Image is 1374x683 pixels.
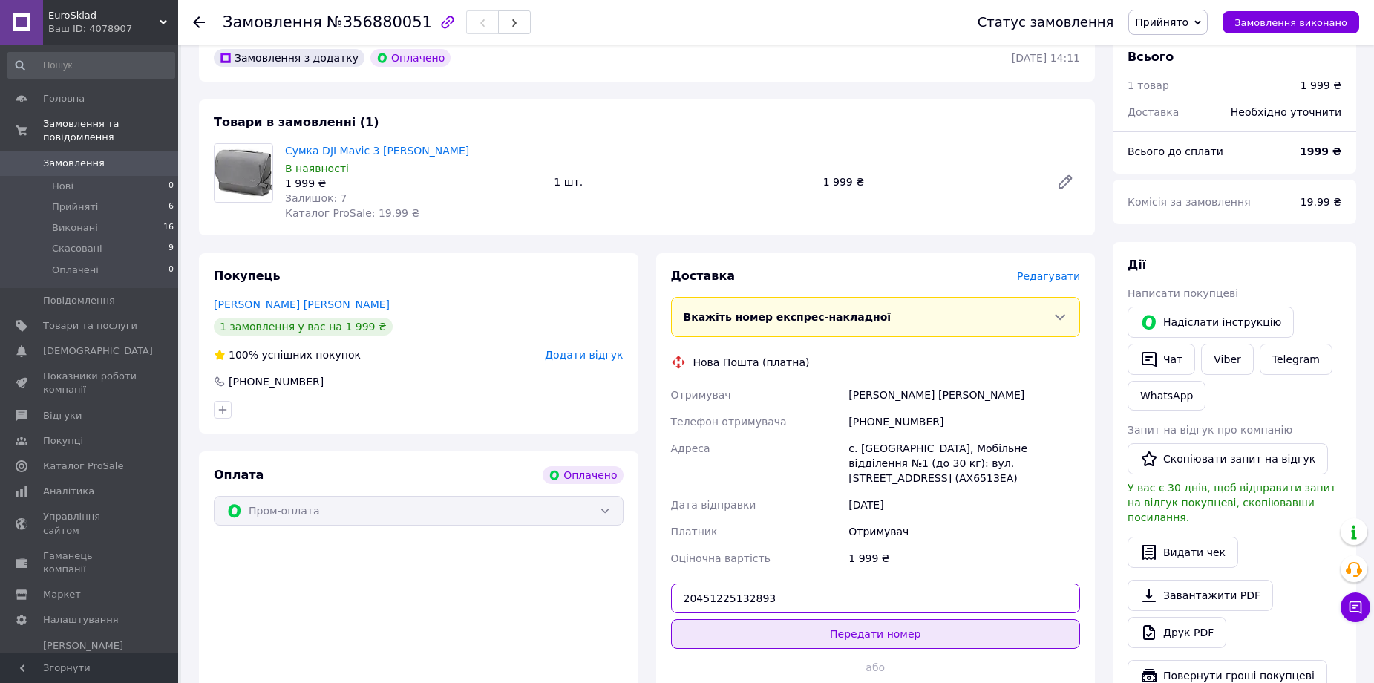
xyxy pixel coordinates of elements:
span: [DEMOGRAPHIC_DATA] [43,344,153,358]
div: [PHONE_NUMBER] [227,374,325,389]
span: Гаманець компанії [43,549,137,576]
div: 1 шт. [548,171,817,192]
span: Аналітика [43,485,94,498]
div: Необхідно уточнити [1222,96,1350,128]
div: успішних покупок [214,347,361,362]
div: 1 999 ₴ [845,545,1083,572]
span: Запит на відгук про компанію [1128,424,1292,436]
span: EuroSklad [48,9,160,22]
span: Всього до сплати [1128,146,1223,157]
span: 100% [229,349,258,361]
span: Телефон отримувача [671,416,787,428]
span: Покупці [43,434,83,448]
span: Прийняті [52,200,98,214]
span: 0 [169,264,174,277]
time: [DATE] 14:11 [1012,52,1080,64]
span: Каталог ProSale: 19.99 ₴ [285,207,419,219]
span: Доставка [1128,106,1179,118]
span: Скасовані [52,242,102,255]
div: 1 999 ₴ [285,176,542,191]
div: Отримувач [845,518,1083,545]
span: Каталог ProSale [43,460,123,473]
span: 0 [169,180,174,193]
span: Дії [1128,258,1146,272]
span: Головна [43,92,85,105]
span: 19.99 ₴ [1301,196,1341,208]
div: [DATE] [845,491,1083,518]
div: 1 999 ₴ [1301,78,1341,93]
span: або [855,660,896,675]
span: Адреса [671,442,710,454]
div: [PERSON_NAME] [PERSON_NAME] [845,382,1083,408]
a: [PERSON_NAME] [PERSON_NAME] [214,298,390,310]
button: Чат [1128,344,1195,375]
div: Ваш ID: 4078907 [48,22,178,36]
span: №356880051 [327,13,432,31]
span: Прийнято [1135,16,1188,28]
span: 6 [169,200,174,214]
span: Отримувач [671,389,731,401]
a: Друк PDF [1128,617,1226,648]
span: Платник [671,526,718,537]
div: 1 999 ₴ [817,171,1044,192]
button: Передати номер [671,619,1081,649]
img: Сумка DJI Mavic 3 рюкзак-чохол [215,144,272,202]
button: Скопіювати запит на відгук [1128,443,1328,474]
span: Доставка [671,269,736,283]
div: Нова Пошта (платна) [690,355,814,370]
span: Виконані [52,221,98,235]
button: Надіслати інструкцію [1128,307,1294,338]
div: Оплачено [370,49,451,67]
span: Замовлення виконано [1234,17,1347,28]
div: 1 замовлення у вас на 1 999 ₴ [214,318,393,336]
span: Оплата [214,468,264,482]
button: Замовлення виконано [1223,11,1359,33]
span: 1 товар [1128,79,1169,91]
div: [PHONE_NUMBER] [845,408,1083,435]
button: Видати чек [1128,537,1238,568]
span: Всього [1128,50,1174,64]
span: Повідомлення [43,294,115,307]
input: Номер експрес-накладної [671,584,1081,613]
span: Оціночна вартість [671,552,771,564]
span: Маркет [43,588,81,601]
span: Вкажіть номер експрес-накладної [684,311,892,323]
span: Оплачені [52,264,99,277]
span: Товари та послуги [43,319,137,333]
span: У вас є 30 днів, щоб відправити запит на відгук покупцеві, скопіювавши посилання. [1128,482,1336,523]
span: 16 [163,221,174,235]
span: Редагувати [1017,270,1080,282]
div: Статус замовлення [978,15,1114,30]
span: [PERSON_NAME] та рахунки [43,639,137,680]
a: Telegram [1260,344,1332,375]
span: Залишок: 7 [285,192,347,204]
div: Повернутися назад [193,15,205,30]
div: Оплачено [543,466,623,484]
div: Замовлення з додатку [214,49,364,67]
span: Додати відгук [545,349,623,361]
b: 1999 ₴ [1300,146,1341,157]
a: WhatsApp [1128,381,1205,411]
a: Редагувати [1050,167,1080,197]
span: Дата відправки [671,499,756,511]
span: Замовлення [43,157,105,170]
a: Сумка DJI Mavic 3 [PERSON_NAME] [285,145,469,157]
span: Товари в замовленні (1) [214,115,379,129]
span: Відгуки [43,409,82,422]
span: Управління сайтом [43,510,137,537]
input: Пошук [7,52,175,79]
span: Налаштування [43,613,119,627]
span: Комісія за замовлення [1128,196,1251,208]
span: Замовлення та повідомлення [43,117,178,144]
span: В наявності [285,163,349,174]
a: Завантажити PDF [1128,580,1273,611]
a: Viber [1201,344,1253,375]
span: 9 [169,242,174,255]
button: Чат з покупцем [1341,592,1370,622]
span: Покупець [214,269,281,283]
span: Показники роботи компанії [43,370,137,396]
span: Замовлення [223,13,322,31]
div: с. [GEOGRAPHIC_DATA], Мобільне відділення №1 (до 30 кг): вул. [STREET_ADDRESS] (АХ6513ЕА) [845,435,1083,491]
span: Написати покупцеві [1128,287,1238,299]
span: Нові [52,180,73,193]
